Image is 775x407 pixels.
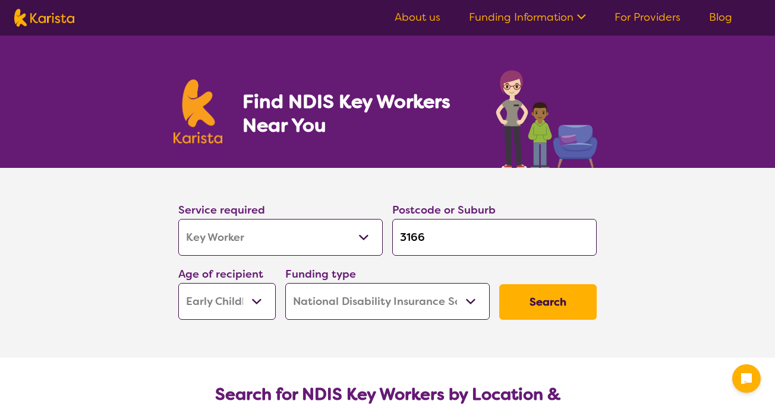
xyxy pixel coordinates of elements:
[178,203,265,217] label: Service required
[493,64,601,168] img: key-worker
[499,284,597,320] button: Search
[615,10,681,24] a: For Providers
[178,267,263,281] label: Age of recipient
[392,203,496,217] label: Postcode or Suburb
[392,219,597,256] input: Type
[174,80,222,144] img: Karista logo
[469,10,586,24] a: Funding Information
[395,10,440,24] a: About us
[14,9,74,27] img: Karista logo
[285,267,356,281] label: Funding type
[709,10,732,24] a: Blog
[242,90,472,137] h1: Find NDIS Key Workers Near You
